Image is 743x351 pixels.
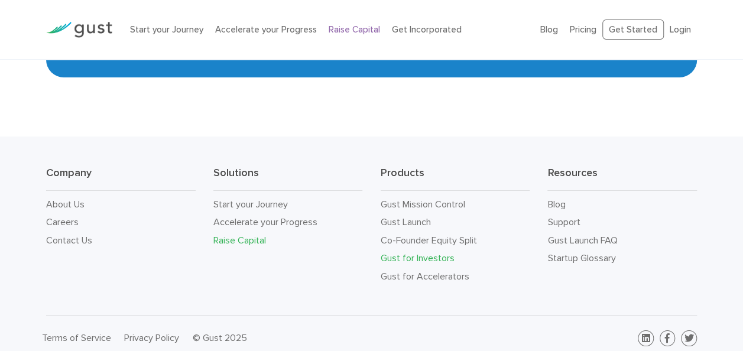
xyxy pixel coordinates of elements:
h3: Company [46,166,196,191]
a: Start your Journey [130,24,203,35]
h3: Products [381,166,530,191]
a: Gust for Investors [381,252,455,264]
a: Gust Launch FAQ [547,235,617,246]
a: Co-Founder Equity Split [381,235,477,246]
a: Support [547,216,580,227]
h3: Resources [547,166,697,191]
a: Login [670,24,691,35]
img: Gust Logo [46,22,112,38]
a: Get Started [602,19,664,40]
a: About Us [46,199,85,210]
a: Privacy Policy [124,332,179,343]
a: Contact Us [46,235,92,246]
a: Get Incorporated [392,24,462,35]
a: Accelerate your Progress [215,24,317,35]
a: Blog [540,24,558,35]
a: Gust Launch [381,216,431,227]
a: Startup Glossary [547,252,615,264]
a: Gust for Accelerators [381,271,469,282]
h3: Solutions [213,166,363,191]
a: Raise Capital [213,235,266,246]
a: Pricing [570,24,596,35]
a: Raise Capital [329,24,380,35]
a: Gust Mission Control [381,199,465,210]
a: Blog [547,199,565,210]
a: Start your Journey [213,199,288,210]
a: Accelerate your Progress [213,216,317,227]
a: Terms of Service [42,332,111,343]
div: © Gust 2025 [193,330,363,346]
a: Careers [46,216,79,227]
